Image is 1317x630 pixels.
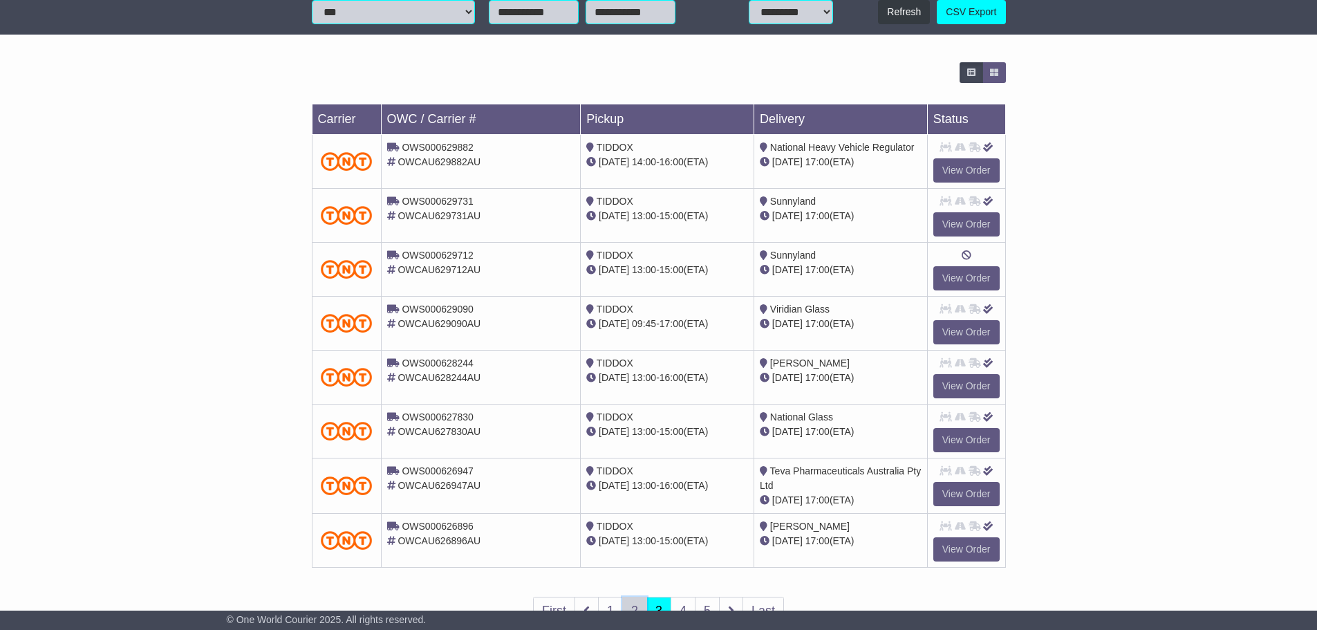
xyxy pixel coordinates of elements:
div: - (ETA) [586,425,748,439]
span: OWS000629090 [402,304,474,315]
img: TNT_Domestic.png [321,531,373,550]
div: - (ETA) [586,317,748,331]
span: [DATE] [772,156,803,167]
span: OWCAU629882AU [398,156,480,167]
div: (ETA) [760,371,922,385]
span: 09:45 [632,318,656,329]
span: [DATE] [599,535,629,546]
span: TIDDOX [597,142,633,153]
span: [DATE] [772,318,803,329]
a: 5 [695,597,720,625]
span: TIDDOX [597,465,633,476]
a: View Order [933,428,1000,452]
span: OWS000626896 [402,521,474,532]
a: View Order [933,158,1000,183]
span: [DATE] [599,156,629,167]
div: (ETA) [760,534,922,548]
a: View Order [933,266,1000,290]
td: Carrier [312,104,381,135]
a: 3 [646,597,671,625]
span: 13:00 [632,480,656,491]
div: - (ETA) [586,209,748,223]
span: 15:00 [660,264,684,275]
span: Teva Pharmaceuticals Australia Pty Ltd [760,465,921,491]
span: 13:00 [632,426,656,437]
div: (ETA) [760,425,922,439]
span: [DATE] [599,426,629,437]
img: TNT_Domestic.png [321,152,373,171]
img: TNT_Domestic.png [321,314,373,333]
span: OWS000629882 [402,142,474,153]
span: 13:00 [632,210,656,221]
span: 15:00 [660,535,684,546]
span: 15:00 [660,426,684,437]
span: 17:00 [805,372,830,383]
div: - (ETA) [586,534,748,548]
a: 1 [598,597,623,625]
a: View Order [933,537,1000,562]
span: [DATE] [772,210,803,221]
span: TIDDOX [597,411,633,423]
span: [DATE] [599,264,629,275]
span: 17:00 [660,318,684,329]
span: [DATE] [772,535,803,546]
span: 17:00 [805,535,830,546]
span: TIDDOX [597,250,633,261]
span: 17:00 [805,426,830,437]
span: 17:00 [805,318,830,329]
div: - (ETA) [586,479,748,493]
span: [DATE] [772,264,803,275]
span: 15:00 [660,210,684,221]
img: TNT_Domestic.png [321,260,373,279]
span: [PERSON_NAME] [770,358,850,369]
span: 13:00 [632,372,656,383]
span: OWCAU627830AU [398,426,480,437]
span: 14:00 [632,156,656,167]
td: Status [927,104,1005,135]
span: 17:00 [805,210,830,221]
span: OWS000629731 [402,196,474,207]
a: Last [742,597,784,625]
div: - (ETA) [586,263,748,277]
span: Sunnyland [770,196,816,207]
span: Sunnyland [770,250,816,261]
span: OWCAU629712AU [398,264,480,275]
div: - (ETA) [586,155,748,169]
img: TNT_Domestic.png [321,422,373,441]
div: (ETA) [760,493,922,508]
a: 2 [622,597,647,625]
span: [DATE] [772,494,803,506]
span: 17:00 [805,494,830,506]
span: [DATE] [772,372,803,383]
span: Viridian Glass [770,304,830,315]
a: View Order [933,482,1000,506]
a: View Order [933,320,1000,344]
span: TIDDOX [597,196,633,207]
span: [DATE] [599,372,629,383]
span: OWCAU626947AU [398,480,480,491]
span: TIDDOX [597,521,633,532]
span: OWCAU629090AU [398,318,480,329]
span: [DATE] [599,480,629,491]
span: 16:00 [660,372,684,383]
div: (ETA) [760,209,922,223]
a: 4 [671,597,695,625]
span: OWS000626947 [402,465,474,476]
span: © One World Courier 2025. All rights reserved. [227,614,427,625]
img: TNT_Domestic.png [321,476,373,495]
span: National Glass [770,411,833,423]
span: [DATE] [772,426,803,437]
span: 17:00 [805,156,830,167]
a: View Order [933,212,1000,237]
span: 16:00 [660,156,684,167]
td: OWC / Carrier # [381,104,581,135]
span: [DATE] [599,318,629,329]
span: OWCAU628244AU [398,372,480,383]
span: TIDDOX [597,358,633,369]
span: OWCAU629731AU [398,210,480,221]
span: [PERSON_NAME] [770,521,850,532]
span: National Heavy Vehicle Regulator [770,142,915,153]
div: (ETA) [760,155,922,169]
span: 13:00 [632,535,656,546]
span: OWCAU626896AU [398,535,480,546]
